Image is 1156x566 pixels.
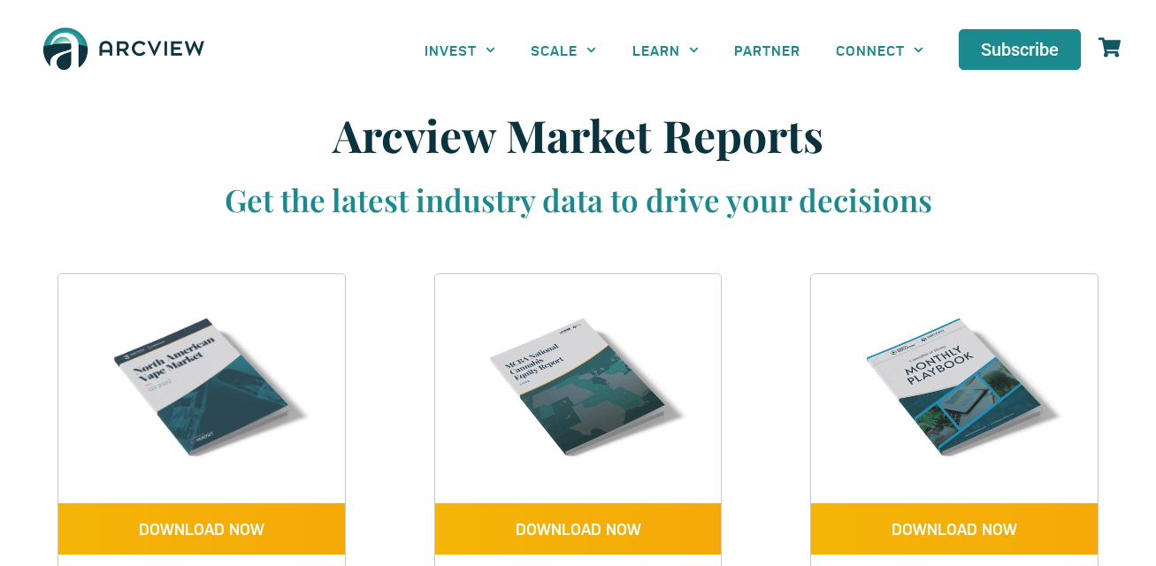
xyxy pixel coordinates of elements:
span: Subscribe [981,41,1059,58]
img: Q3 2022 VAPE REPORT [88,274,317,503]
a: DOWNLOAD NOW [435,503,721,555]
span: DOWNLOAD NOW [892,521,1017,537]
span: DOWNLOAD NOW [139,521,264,537]
a: PARTNER [716,30,818,70]
span: DOWNLOAD NOW [516,521,641,537]
a: Subscribe [959,29,1081,70]
a: CONNECT [818,30,941,70]
nav: Menu [407,30,941,70]
a: DOWNLOAD NOW [811,503,1097,555]
a: LEARN [615,30,716,70]
h1: Arcview Market Reports [101,109,1056,162]
img: The Arcview Group [35,18,212,82]
img: Cannabis & Hemp Monthly Playbook [840,274,1069,503]
a: DOWNLOAD NOW [58,503,344,555]
h3: Get the latest industry data to drive your decisions [101,180,1056,220]
a: INVEST [407,30,513,70]
a: SCALE [513,30,614,70]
